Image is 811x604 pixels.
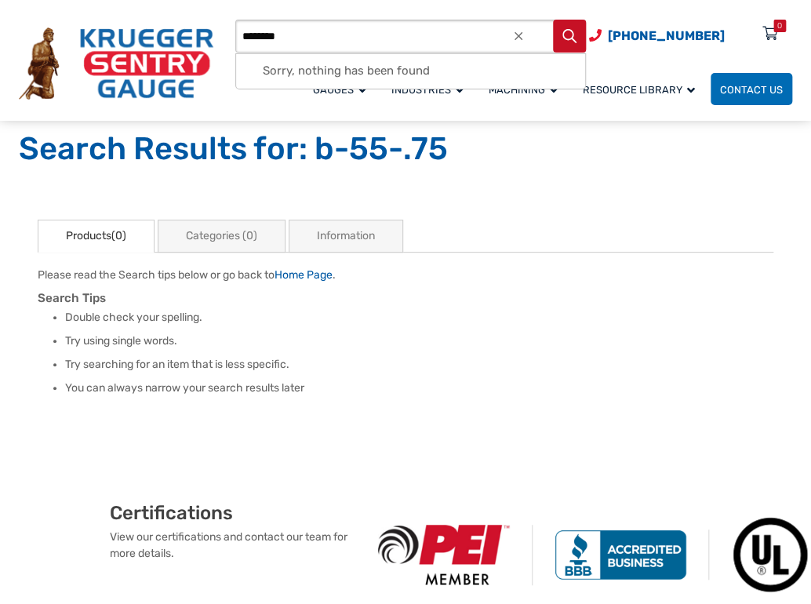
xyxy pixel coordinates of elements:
li: You can always narrow your search results later [65,380,773,396]
a: Resource Library [573,71,711,107]
span: Machining [489,84,558,96]
li: Try using single words. [65,333,773,349]
a: Products(0) [38,220,155,253]
img: Krueger Sentry Gauge [19,27,213,100]
a: Machining [479,71,573,107]
a: Gauges [304,71,382,107]
h3: Search Tips [38,291,773,306]
span: Industries [391,84,464,96]
h2: Certifications [110,501,356,525]
div: 0 [777,20,782,32]
img: PEI Member [356,525,533,585]
li: Try searching for an item that is less specific. [65,357,773,373]
button: Search [553,20,586,53]
a: Phone Number (920) 434-8860 [589,26,725,45]
p: View our certifications and contact our team for more details. [110,529,356,562]
span: Contact Us [720,84,783,96]
div: Sorry, nothing has been found [236,54,585,89]
a: Contact Us [711,73,792,105]
a: Information [289,220,403,253]
a: Industries [382,71,479,107]
p: Please read the Search tips below or go back to . [38,267,773,283]
span: [PHONE_NUMBER] [608,28,725,43]
span: Resource Library [583,84,695,96]
span: Gauges [313,84,366,96]
h1: Search Results for: b-55-.75 [19,129,792,169]
li: Double check your spelling. [65,310,773,326]
img: BBB [533,529,709,580]
a: Categories (0) [158,220,285,253]
a: Home Page [275,268,333,282]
